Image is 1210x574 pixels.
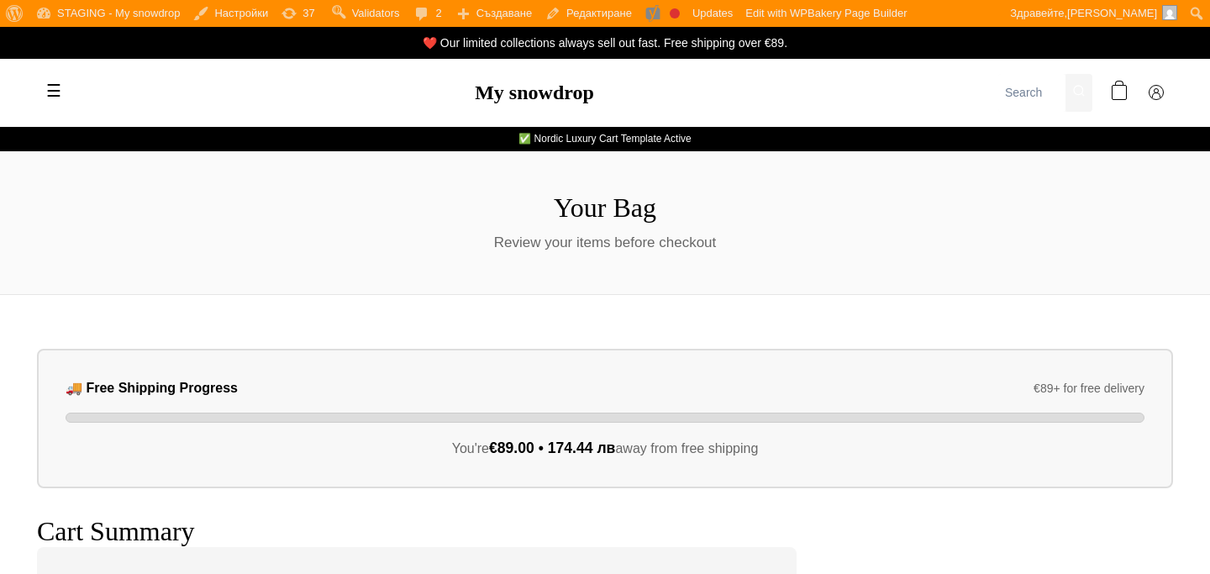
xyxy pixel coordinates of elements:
span: 🚚 Free Shipping Progress [66,377,238,399]
div: Focus keyphrase not set [670,8,680,18]
span: €89+ for free delivery [1034,379,1144,398]
h2: Cart Summary [37,515,797,547]
strong: €89.00 • 174.44 лв [489,440,615,456]
p: Review your items before checkout [37,231,1173,254]
span: [PERSON_NAME] [1067,7,1157,19]
a: My snowdrop [475,82,594,103]
span: You're away from free shipping [452,441,759,456]
h1: Your Bag [37,192,1173,224]
label: Toggle mobile menu [37,75,71,108]
input: Search [998,74,1065,112]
